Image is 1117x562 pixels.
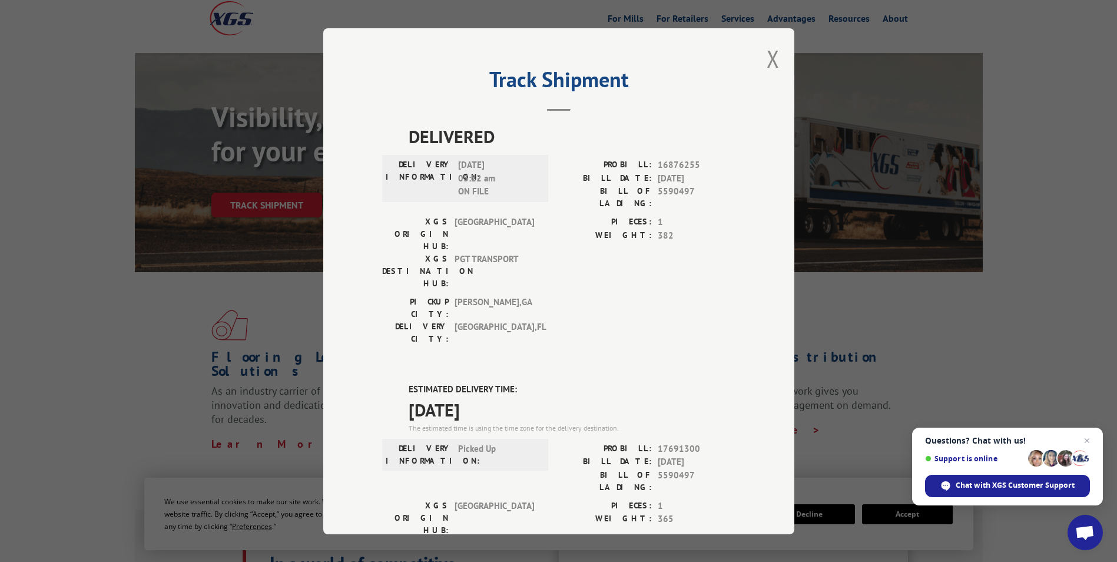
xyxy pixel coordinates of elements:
[409,396,735,422] span: [DATE]
[658,513,735,526] span: 365
[925,475,1090,497] div: Chat with XGS Customer Support
[767,43,780,74] button: Close modal
[658,455,735,469] span: [DATE]
[559,468,652,493] label: BILL OF LADING:
[559,185,652,210] label: BILL OF LADING:
[455,296,534,320] span: [PERSON_NAME] , GA
[382,216,449,253] label: XGS ORIGIN HUB:
[559,499,652,513] label: PIECES:
[1068,515,1103,550] div: Open chat
[1080,434,1094,448] span: Close chat
[382,71,735,94] h2: Track Shipment
[455,253,534,290] span: PGT TRANSPORT
[658,499,735,513] span: 1
[658,185,735,210] span: 5590497
[458,442,538,467] span: Picked Up
[658,216,735,229] span: 1
[559,442,652,455] label: PROBILL:
[455,216,534,253] span: [GEOGRAPHIC_DATA]
[382,320,449,345] label: DELIVERY CITY:
[409,383,735,396] label: ESTIMATED DELIVERY TIME:
[386,442,452,467] label: DELIVERY INFORMATION:
[658,229,735,242] span: 382
[382,296,449,320] label: PICKUP CITY:
[658,442,735,455] span: 17691300
[455,320,534,345] span: [GEOGRAPHIC_DATA] , FL
[559,513,652,526] label: WEIGHT:
[658,158,735,172] span: 16876255
[559,229,652,242] label: WEIGHT:
[559,216,652,229] label: PIECES:
[382,499,449,536] label: XGS ORIGIN HUB:
[559,455,652,469] label: BILL DATE:
[956,480,1075,491] span: Chat with XGS Customer Support
[409,422,735,433] div: The estimated time is using the time zone for the delivery destination.
[925,454,1024,463] span: Support is online
[458,158,538,199] span: [DATE] 03:22 am ON FILE
[382,253,449,290] label: XGS DESTINATION HUB:
[409,123,735,150] span: DELIVERED
[658,171,735,185] span: [DATE]
[559,158,652,172] label: PROBILL:
[658,468,735,493] span: 5590497
[455,499,534,536] span: [GEOGRAPHIC_DATA]
[559,171,652,185] label: BILL DATE:
[925,436,1090,445] span: Questions? Chat with us!
[386,158,452,199] label: DELIVERY INFORMATION:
